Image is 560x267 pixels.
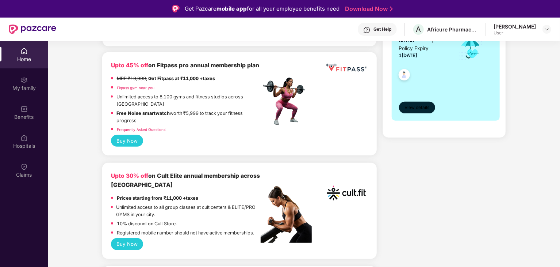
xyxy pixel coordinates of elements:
a: Fitpass gym near you [117,86,154,90]
p: Unlimited access to all group classes at cult centers & ELITE/PRO GYMS in your city. [116,204,261,218]
b: Upto 45% off [111,62,148,69]
img: Logo [172,5,180,12]
img: pc2.png [261,186,312,243]
img: Stroke [390,5,393,13]
a: Download Now [345,5,391,13]
div: Policy Expiry [399,45,429,52]
b: on Cult Elite annual membership across [GEOGRAPHIC_DATA] [111,172,260,188]
span: 1[DATE] [399,53,418,58]
button: Buy Now [111,135,143,147]
img: svg+xml;base64,PHN2ZyBpZD0iQmVuZWZpdHMiIHhtbG5zPSJodHRwOi8vd3d3LnczLm9yZy8yMDAwL3N2ZyIgd2lkdGg9Ij... [20,105,28,113]
strong: Free Noise smartwatch [117,110,170,116]
p: Unlimited access to 8,100 gyms and fitness studios across [GEOGRAPHIC_DATA] [116,93,261,108]
div: Get Help [373,26,391,32]
p: Registered mobile number should not have active memberships. [117,229,254,237]
b: on Fitpass pro annual membership plan [111,62,259,69]
del: MRP ₹19,999, [117,76,147,81]
img: svg+xml;base64,PHN2ZyBpZD0iRHJvcGRvd24tMzJ4MzIiIHhtbG5zPSJodHRwOi8vd3d3LnczLm9yZy8yMDAwL3N2ZyIgd2... [544,26,550,32]
button: Buy Now [111,238,143,250]
p: worth ₹5,999 to track your fitness progress [117,110,261,124]
span: A [416,25,421,34]
strong: Prices starting from ₹11,000 +taxes [117,195,198,201]
span: View details [404,104,429,111]
img: svg+xml;base64,PHN2ZyB4bWxucz0iaHR0cDovL3d3dy53My5vcmcvMjAwMC9zdmciIHdpZHRoPSI0OC45NDMiIGhlaWdodD... [395,67,413,85]
div: Get Pazcare for all your employee benefits need [185,4,340,13]
img: fpp.png [261,76,312,127]
img: svg+xml;base64,PHN2ZyBpZD0iSG9tZSIgeG1sbnM9Imh0dHA6Ly93d3cudzMub3JnLzIwMDAvc3ZnIiB3aWR0aD0iMjAiIG... [20,48,28,55]
img: svg+xml;base64,PHN2ZyBpZD0iSG9zcGl0YWxzIiB4bWxucz0iaHR0cDovL3d3dy53My5vcmcvMjAwMC9zdmciIHdpZHRoPS... [20,134,28,142]
a: Frequently Asked Questions! [117,127,166,132]
strong: Get Fitpass at ₹11,000 +taxes [148,76,215,81]
b: Upto 30% off [111,172,148,179]
img: cult.png [325,172,368,214]
div: Africure Pharmaceuticals ([GEOGRAPHIC_DATA]) Private [427,26,478,33]
img: svg+xml;base64,PHN2ZyBpZD0iSGVscC0zMngzMiIgeG1sbnM9Imh0dHA6Ly93d3cudzMub3JnLzIwMDAvc3ZnIiB3aWR0aD... [363,26,371,34]
strong: mobile app [216,5,247,12]
p: 10% discount on Cult Store. [117,220,177,227]
img: fppp.png [325,61,368,75]
button: View details [399,102,435,113]
img: svg+xml;base64,PHN2ZyB3aWR0aD0iMjAiIGhlaWdodD0iMjAiIHZpZXdCb3g9IjAgMCAyMCAyMCIgZmlsbD0ibm9uZSIgeG... [20,76,28,84]
div: User [494,30,536,36]
img: svg+xml;base64,PHN2ZyBpZD0iQ2xhaW0iIHhtbG5zPSJodHRwOi8vd3d3LnczLm9yZy8yMDAwL3N2ZyIgd2lkdGg9IjIwIi... [20,163,28,170]
img: icon [459,37,483,61]
div: [PERSON_NAME] [494,23,536,30]
img: New Pazcare Logo [9,25,56,34]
